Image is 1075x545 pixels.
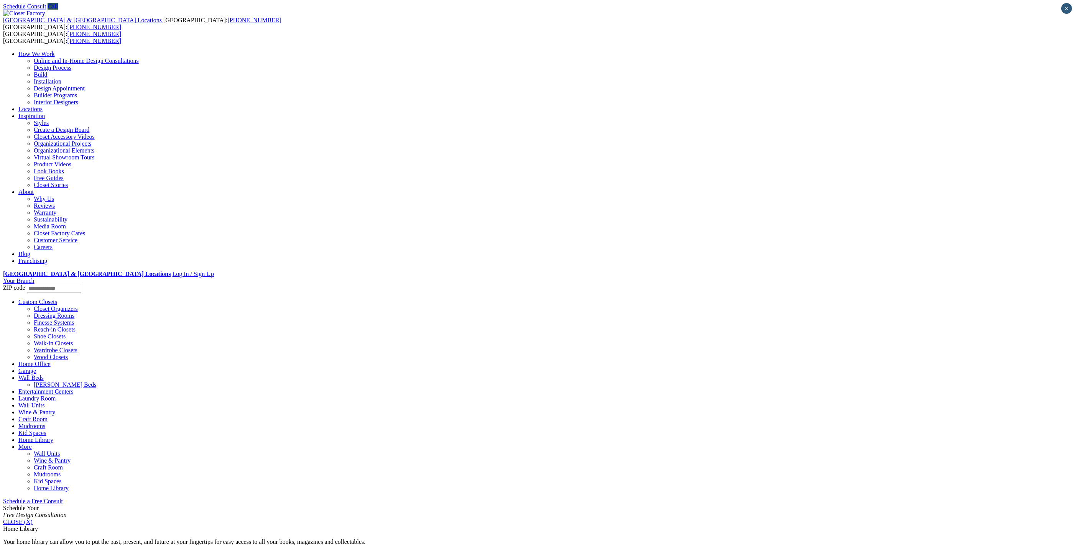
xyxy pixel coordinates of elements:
a: Careers [34,244,53,250]
a: [GEOGRAPHIC_DATA] & [GEOGRAPHIC_DATA] Locations [3,17,163,23]
a: More menu text will display only on big screen [18,443,32,450]
a: CLOSE (X) [3,519,33,525]
a: Organizational Elements [34,147,94,154]
a: Interior Designers [34,99,78,105]
a: How We Work [18,51,55,57]
span: [GEOGRAPHIC_DATA]: [GEOGRAPHIC_DATA]: [3,17,281,30]
a: Look Books [34,168,64,174]
input: Enter your Zip code [27,285,81,292]
a: Sustainability [34,216,67,223]
span: [GEOGRAPHIC_DATA]: [GEOGRAPHIC_DATA]: [3,31,121,44]
a: Kid Spaces [34,478,61,484]
a: Home Library [18,437,53,443]
a: Garage [18,368,36,374]
a: Craft Room [34,464,63,471]
a: Product Videos [34,161,71,167]
a: [PHONE_NUMBER] [227,17,281,23]
a: Wine & Pantry [18,409,55,415]
a: Media Room [34,223,66,230]
a: Free Guides [34,175,64,181]
a: Closet Factory Cares [34,230,85,236]
a: Wall Units [34,450,60,457]
a: Build [34,71,48,78]
a: Wine & Pantry [34,457,71,464]
a: Reviews [34,202,55,209]
a: Franchising [18,258,48,264]
a: Why Us [34,195,54,202]
a: Inspiration [18,113,45,119]
a: Laundry Room [18,395,56,402]
a: Kid Spaces [18,430,46,436]
a: [PERSON_NAME] Beds [34,381,96,388]
a: Wall Beds [18,374,44,381]
a: Warranty [34,209,56,216]
a: Reach-in Closets [34,326,76,333]
a: Mudrooms [34,471,61,478]
a: Craft Room [18,416,48,422]
a: Installation [34,78,61,85]
a: Builder Programs [34,92,77,98]
a: [GEOGRAPHIC_DATA] & [GEOGRAPHIC_DATA] Locations [3,271,171,277]
a: Closet Accessory Videos [34,133,95,140]
a: [PHONE_NUMBER] [67,38,121,44]
a: Locations [18,106,43,112]
span: Schedule Your [3,505,67,518]
a: Wood Closets [34,354,68,360]
a: Dressing Rooms [34,312,74,319]
a: Home Library [34,485,69,491]
a: Schedule Consult [3,3,46,10]
a: Customer Service [34,237,77,243]
a: Blog [18,251,30,257]
a: Walk-in Closets [34,340,73,346]
a: Closet Stories [34,182,68,188]
a: Design Process [34,64,71,71]
a: Custom Closets [18,299,57,305]
em: Free Design Consultation [3,512,67,518]
a: Organizational Projects [34,140,91,147]
img: Closet Factory [3,10,45,17]
a: Log In / Sign Up [172,271,214,277]
a: Entertainment Centers [18,388,74,395]
a: Styles [34,120,49,126]
a: Closet Organizers [34,305,78,312]
a: Finesse Systems [34,319,74,326]
a: Wardrobe Closets [34,347,77,353]
a: Online and In-Home Design Consultations [34,57,139,64]
a: Shoe Closets [34,333,66,340]
a: [PHONE_NUMBER] [67,31,121,37]
a: Home Office [18,361,51,367]
span: [GEOGRAPHIC_DATA] & [GEOGRAPHIC_DATA] Locations [3,17,162,23]
button: Close [1061,3,1072,14]
a: About [18,189,34,195]
a: Call [48,3,58,10]
a: Virtual Showroom Tours [34,154,95,161]
a: Create a Design Board [34,126,89,133]
span: Home Library [3,525,38,532]
a: Schedule a Free Consult (opens a dropdown menu) [3,498,63,504]
a: Mudrooms [18,423,45,429]
a: Design Appointment [34,85,85,92]
a: [PHONE_NUMBER] [67,24,121,30]
span: ZIP code [3,284,25,291]
a: Your Branch [3,277,34,284]
a: Wall Units [18,402,44,409]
